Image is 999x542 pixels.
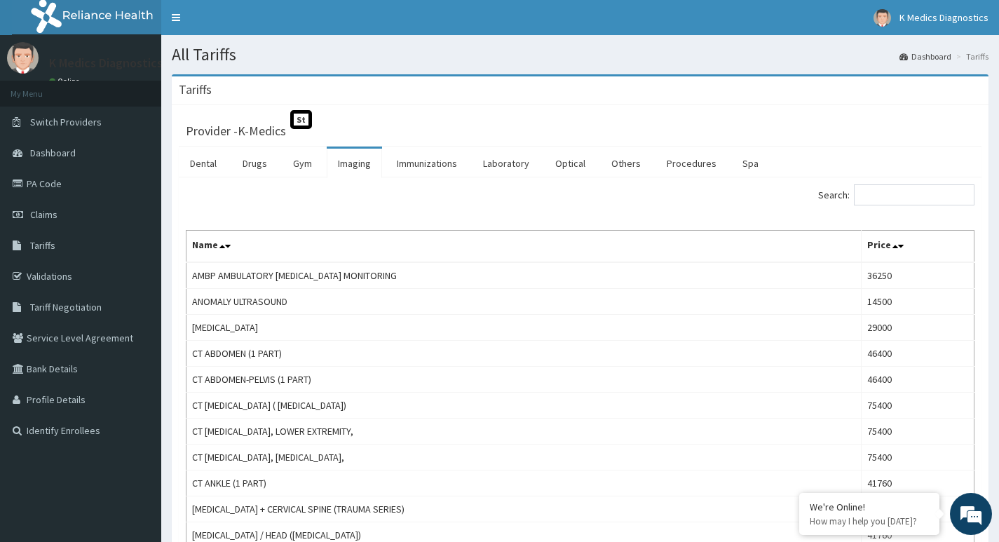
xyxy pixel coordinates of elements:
[7,383,267,432] textarea: Type your message and hit 'Enter'
[862,341,974,367] td: 46400
[862,262,974,289] td: 36250
[231,149,278,178] a: Drugs
[731,149,770,178] a: Spa
[73,79,236,97] div: Chat with us now
[26,70,57,105] img: d_794563401_company_1708531726252_794563401
[186,496,862,522] td: [MEDICAL_DATA] + CERVICAL SPINE (TRAUMA SERIES)
[186,125,286,137] h3: Provider - K-Medics
[818,184,974,205] label: Search:
[810,515,929,527] p: How may I help you today?
[862,419,974,445] td: 75400
[472,149,541,178] a: Laboratory
[810,501,929,513] div: We're Online!
[186,419,862,445] td: CT [MEDICAL_DATA], LOWER EXTREMITY,
[186,231,862,263] th: Name
[600,149,652,178] a: Others
[655,149,728,178] a: Procedures
[862,289,974,315] td: 14500
[49,57,163,69] p: K Medics Diagnostics
[186,470,862,496] td: CT ANKLE (1 PART)
[186,289,862,315] td: ANOMALY ULTRASOUND
[282,149,323,178] a: Gym
[862,470,974,496] td: 41760
[386,149,468,178] a: Immunizations
[186,445,862,470] td: CT [MEDICAL_DATA], [MEDICAL_DATA],
[30,147,76,159] span: Dashboard
[899,50,951,62] a: Dashboard
[854,184,974,205] input: Search:
[30,301,102,313] span: Tariff Negotiation
[544,149,597,178] a: Optical
[874,9,891,27] img: User Image
[179,149,228,178] a: Dental
[899,11,988,24] span: K Medics Diagnostics
[172,46,988,64] h1: All Tariffs
[186,367,862,393] td: CT ABDOMEN-PELVIS (1 PART)
[7,42,39,74] img: User Image
[862,231,974,263] th: Price
[81,177,193,318] span: We're online!
[862,393,974,419] td: 75400
[953,50,988,62] li: Tariffs
[862,367,974,393] td: 46400
[862,445,974,470] td: 75400
[327,149,382,178] a: Imaging
[186,262,862,289] td: AMBP AMBULATORY [MEDICAL_DATA] MONITORING
[30,208,57,221] span: Claims
[30,239,55,252] span: Tariffs
[179,83,212,96] h3: Tariffs
[230,7,264,41] div: Minimize live chat window
[186,315,862,341] td: [MEDICAL_DATA]
[290,110,312,129] span: St
[30,116,102,128] span: Switch Providers
[186,393,862,419] td: CT [MEDICAL_DATA] ( [MEDICAL_DATA])
[49,76,83,86] a: Online
[862,315,974,341] td: 29000
[186,341,862,367] td: CT ABDOMEN (1 PART)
